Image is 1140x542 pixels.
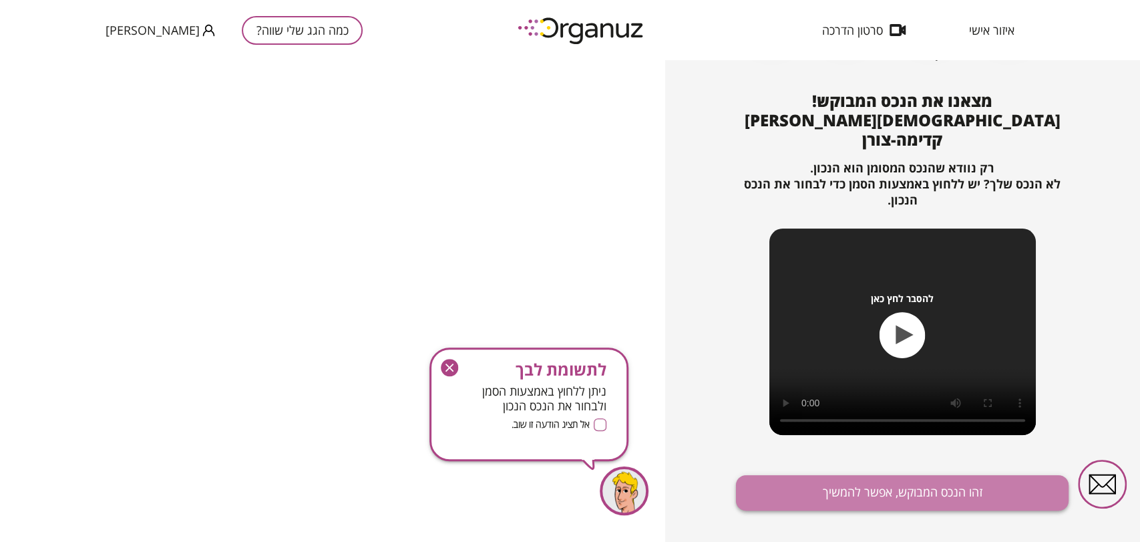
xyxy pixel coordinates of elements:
span: איתור הנכס [982,48,1034,61]
span: איזור אישי [969,23,1014,37]
button: זהו הנכס המבוקש, אפשר להמשיך [736,475,1069,511]
span: [PERSON_NAME] [106,23,200,37]
button: סרטון הדרכה [802,23,926,37]
span: סרטון הדרכה [822,23,883,37]
button: כמה הגג שלי שווה? [242,16,363,45]
span: רק נוודא שהנכס המסומן הוא הנכון. לא הנכס שלך? יש ללחוץ באמצעות הסמן כדי לבחור את הנכס הנכון. [744,160,1061,208]
span: שאלות נוספות [812,48,879,61]
span: אל תציג הודעה זו שוב. [512,418,590,431]
span: תוצאות [754,48,789,61]
span: ניתן ללחוץ באמצעות הסמן ולבחור את הנכס הנכון [451,384,606,413]
span: מצאנו את הנכס המבוקש! [DEMOGRAPHIC_DATA][PERSON_NAME] קדימה-צורן [745,90,1061,150]
span: סימון השטח [902,48,959,61]
button: איזור אישי [949,23,1034,37]
span: לתשומת לבך [451,360,606,379]
img: logo [508,12,655,49]
span: להסבר לחץ כאן [871,293,934,304]
button: [PERSON_NAME] [106,22,215,39]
